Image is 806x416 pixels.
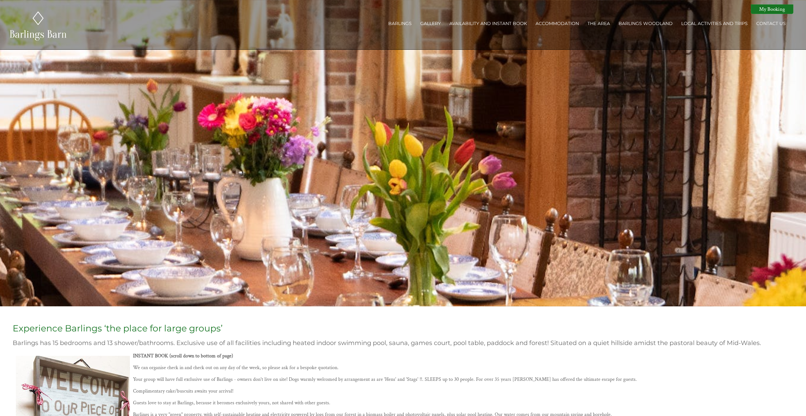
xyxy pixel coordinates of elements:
[13,376,786,383] p: Your group will have full exclusive use of Barlings - owners don't live on site! Dogs warmly welc...
[13,323,786,334] h1: Experience Barlings ‘the place for large groups’
[420,21,441,26] a: Gallery
[13,338,786,348] h2: Barlings has 15 bedrooms and 13 shower/bathrooms. Exclusive use of all facilities including heate...
[13,364,786,371] p: We can organise check in and check out on any day of the week, so please ask for a bespoke quotat...
[9,10,67,42] img: Barlings Barn
[133,353,233,359] strong: INSTANT BOOK (scroll down to bottom of page)
[13,388,786,394] p: Complimentary cake/buscuits awaits your arrival!
[756,21,786,26] a: Contact Us
[13,400,786,406] p: Guests love to stay at Barlings, because it becomes exclusively yours, not shared with other guests.
[681,21,748,26] a: Local activities and trips
[619,21,673,26] a: Barlings Woodland
[536,21,579,26] a: Accommodation
[449,21,527,26] a: Availability and Instant Book
[388,21,412,26] a: Barlings
[587,21,610,26] a: The Area
[751,4,793,14] a: My Booking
